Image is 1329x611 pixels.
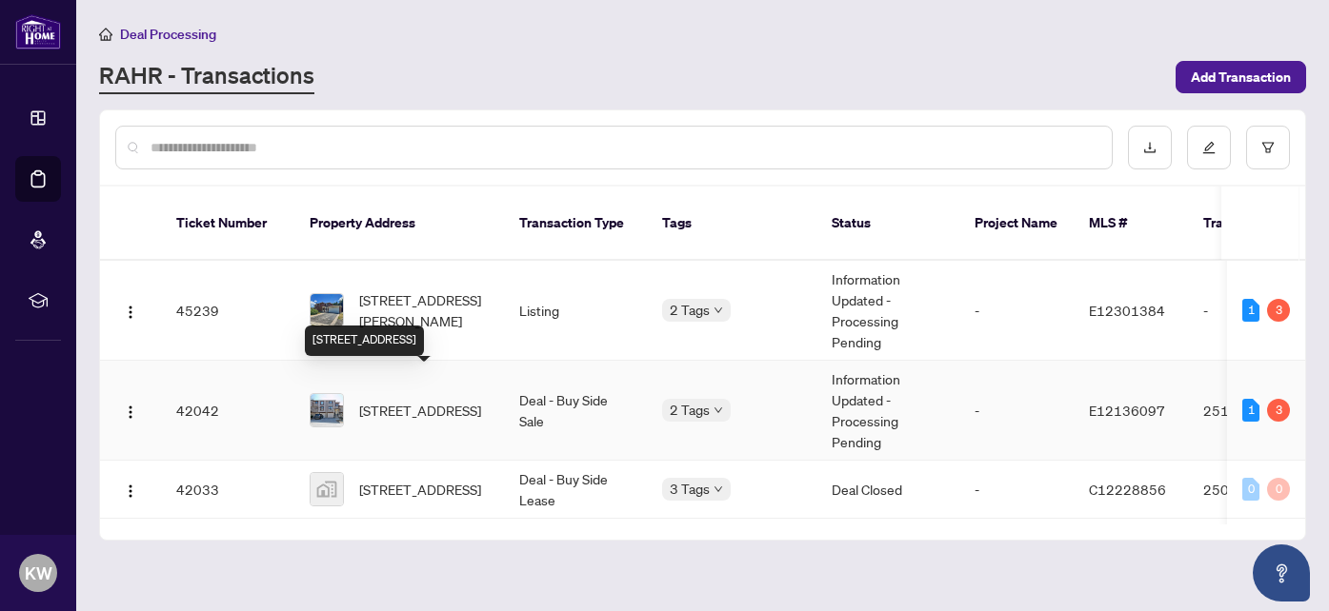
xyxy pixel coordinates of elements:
div: 1 [1242,399,1259,422]
td: Information Updated - Processing Pending [816,261,959,361]
td: Deal - Buy Side Sale [504,361,647,461]
th: Project Name [959,187,1074,261]
td: - [959,361,1074,461]
span: 2 Tags [670,399,710,421]
th: Property Address [294,187,504,261]
span: download [1143,141,1157,154]
th: Status [816,187,959,261]
div: 0 [1267,478,1290,501]
span: [STREET_ADDRESS] [359,479,481,500]
td: - [1188,261,1321,361]
div: 3 [1267,399,1290,422]
td: 45239 [161,261,294,361]
td: - [959,461,1074,519]
span: C12228856 [1089,481,1166,498]
img: logo [15,14,61,49]
span: E12136097 [1089,402,1165,419]
span: Deal Processing [120,26,216,43]
button: download [1128,126,1172,169]
button: Open asap [1253,544,1310,601]
a: RAHR - Transactions [99,60,314,94]
img: thumbnail-img [311,394,343,426]
span: down [714,305,723,315]
div: 3 [1267,299,1290,322]
img: Logo [123,404,138,420]
span: filter [1261,141,1275,154]
button: Logo [115,474,146,504]
div: [STREET_ADDRESS] [305,325,424,356]
span: Add Transaction [1191,62,1291,92]
button: Logo [115,395,146,425]
button: Add Transaction [1176,61,1306,93]
button: filter [1246,126,1290,169]
span: KW [25,560,52,586]
span: [STREET_ADDRESS][PERSON_NAME] [359,289,489,331]
td: 2510924 [1188,361,1321,461]
img: Logo [123,483,138,499]
div: 0 [1242,478,1259,501]
td: Listing [504,261,647,361]
td: Deal Closed [816,461,959,519]
th: MLS # [1074,187,1188,261]
span: down [714,484,723,494]
td: 42042 [161,361,294,461]
button: edit [1187,126,1231,169]
td: 2509553 [1188,461,1321,519]
span: 3 Tags [670,478,710,500]
span: home [99,28,112,41]
span: down [714,405,723,415]
td: - [959,261,1074,361]
th: Ticket Number [161,187,294,261]
td: Information Updated - Processing Pending [816,361,959,461]
img: Logo [123,305,138,320]
span: 2 Tags [670,299,710,321]
img: thumbnail-img [311,294,343,326]
td: Deal - Buy Side Lease [504,461,647,519]
span: E12301384 [1089,302,1165,319]
span: [STREET_ADDRESS] [359,400,481,421]
button: Logo [115,295,146,325]
th: Trade Number [1188,187,1321,261]
div: 1 [1242,299,1259,322]
th: Transaction Type [504,187,647,261]
th: Tags [647,187,816,261]
img: thumbnail-img [311,473,343,505]
span: edit [1202,141,1216,154]
td: 42033 [161,461,294,519]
